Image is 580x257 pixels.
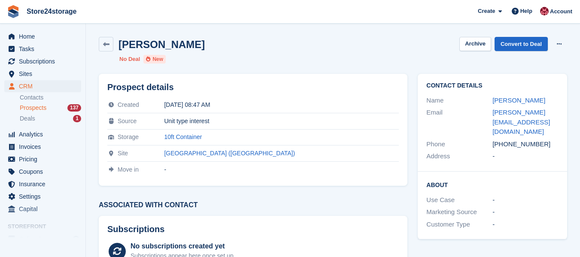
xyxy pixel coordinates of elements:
a: menu [4,166,81,178]
span: Prospects [20,104,46,112]
a: menu [4,203,81,215]
a: Preview store [71,234,81,244]
span: Deals [20,115,35,123]
div: No subscriptions created yet [131,241,235,251]
a: menu [4,128,81,140]
span: Site [118,150,128,157]
a: Contacts [20,94,81,102]
div: Use Case [426,195,492,205]
span: Pricing [19,153,70,165]
div: - [492,207,559,217]
div: Marketing Source [426,207,492,217]
a: Store24storage [23,4,80,18]
span: Invoices [19,141,70,153]
span: Sites [19,68,70,80]
div: [DATE] 08:47 AM [164,101,399,108]
span: Help [520,7,532,15]
a: menu [4,153,81,165]
div: - [492,195,559,205]
a: Convert to Deal [495,37,548,51]
h2: Contact Details [426,82,559,89]
a: Prospects 137 [20,103,81,112]
a: menu [4,55,81,67]
a: [GEOGRAPHIC_DATA] ([GEOGRAPHIC_DATA]) [164,150,295,157]
img: stora-icon-8386f47178a22dfd0bd8f6a31ec36ba5ce8667c1dd55bd0f319d3a0aa187defe.svg [7,5,20,18]
button: Archive [459,37,491,51]
span: Subscriptions [19,55,70,67]
a: menu [4,68,81,80]
a: menu [4,178,81,190]
span: Tasks [19,43,70,55]
li: No Deal [119,55,140,63]
h2: [PERSON_NAME] [118,39,205,50]
span: Account [550,7,572,16]
span: Online Store [19,233,70,245]
span: Created [118,101,139,108]
a: menu [4,43,81,55]
div: Unit type interest [164,118,399,124]
h2: Prospect details [107,82,399,92]
a: 10ft Container [164,133,202,140]
span: CRM [19,80,70,92]
div: Customer Type [426,220,492,230]
span: Analytics [19,128,70,140]
div: 137 [67,104,81,112]
h3: Associated with contact [99,201,407,209]
a: menu [4,233,81,245]
a: menu [4,190,81,203]
span: Home [19,30,70,42]
div: - [492,220,559,230]
div: Address [426,151,492,161]
h2: About [426,180,559,189]
div: Email [426,108,492,137]
img: Mandy Huges [540,7,549,15]
span: Storage [118,133,139,140]
div: - [164,166,399,173]
span: Move in [118,166,139,173]
div: 1 [73,115,81,122]
span: Storefront [8,222,85,231]
h2: Subscriptions [107,224,399,234]
span: Source [118,118,137,124]
a: menu [4,80,81,92]
div: Name [426,96,492,106]
div: [PHONE_NUMBER] [492,139,559,149]
span: Coupons [19,166,70,178]
a: [PERSON_NAME][EMAIL_ADDRESS][DOMAIN_NAME] [492,109,550,135]
span: Settings [19,190,70,203]
div: - [492,151,559,161]
span: Capital [19,203,70,215]
li: New [143,55,166,63]
a: [PERSON_NAME] [492,97,545,104]
div: Phone [426,139,492,149]
span: Insurance [19,178,70,190]
a: Deals 1 [20,114,81,123]
span: Create [478,7,495,15]
a: menu [4,30,81,42]
a: menu [4,141,81,153]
